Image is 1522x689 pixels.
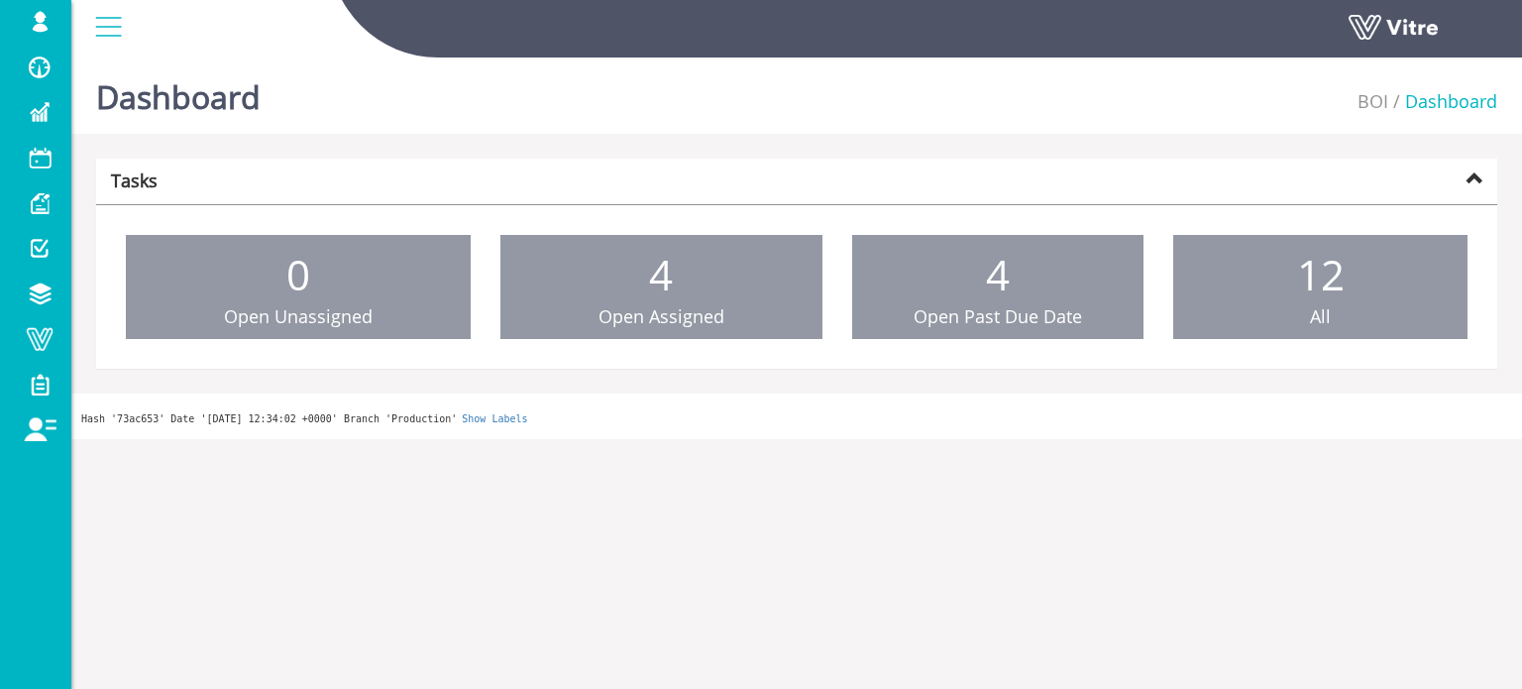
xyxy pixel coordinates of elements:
[914,304,1082,328] span: Open Past Due Date
[286,246,310,302] span: 0
[500,235,822,340] a: 4 Open Assigned
[81,413,457,424] span: Hash '73ac653' Date '[DATE] 12:34:02 +0000' Branch 'Production'
[1388,89,1497,115] li: Dashboard
[126,235,471,340] a: 0 Open Unassigned
[1173,235,1468,340] a: 12 All
[1310,304,1331,328] span: All
[1358,89,1388,113] a: BOI
[1297,246,1345,302] span: 12
[852,235,1144,340] a: 4 Open Past Due Date
[462,413,527,424] a: Show Labels
[598,304,724,328] span: Open Assigned
[111,169,158,192] strong: Tasks
[649,246,673,302] span: 4
[224,304,373,328] span: Open Unassigned
[986,246,1010,302] span: 4
[96,50,261,134] h1: Dashboard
